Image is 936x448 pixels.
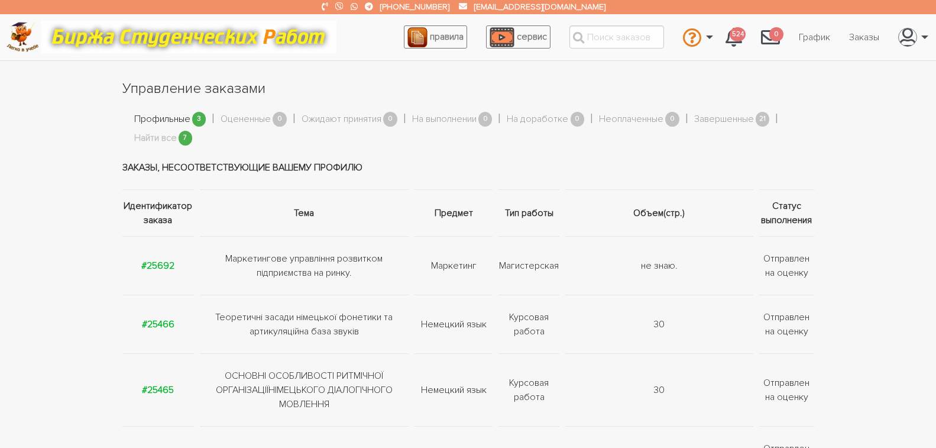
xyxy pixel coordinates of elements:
[562,237,756,295] td: не знаю.
[142,384,174,396] a: #25465
[302,112,381,127] a: Ожидают принятия
[412,112,477,127] a: На выполнении
[141,260,174,272] a: #25692
[430,31,464,43] span: правила
[383,112,397,127] span: 0
[756,237,814,295] td: Отправлен на оценку
[495,295,562,354] td: Курсовая работа
[756,190,814,237] th: Статус выполнения
[571,112,585,127] span: 0
[197,354,412,427] td: ОСНОВНІ ОСОБЛИВОСТІ РИТМІЧНОЇ ОРГАНІЗАЦІЇНІМЕЦЬКОГО ДІАЛОГІЧНОГО МОВЛЕННЯ
[380,2,449,12] a: [PHONE_NUMBER]
[412,190,495,237] th: Предмет
[412,354,495,427] td: Немецкий язык
[192,112,206,127] span: 3
[507,112,568,127] a: На доработке
[495,237,562,295] td: Магистерская
[599,112,663,127] a: Неоплаченные
[769,27,783,42] span: 0
[840,26,889,49] a: Заказы
[490,27,514,47] img: play_icon-49f7f135c9dc9a03216cfdbccbe1e3994649169d890fb554cedf0eac35a01ba8.png
[789,26,840,49] a: График
[562,190,756,237] th: Объем(стр.)
[716,21,752,53] a: 524
[122,146,814,190] td: Заказы, несоответствующие вашему профилю
[486,25,550,49] a: сервис
[7,22,39,52] img: logo-c4363faeb99b52c628a42810ed6dfb4293a56d4e4775eb116515dfe7f33672af.png
[756,295,814,354] td: Отправлен на оценку
[665,112,679,127] span: 0
[694,112,754,127] a: Завершенные
[134,131,177,146] a: Найти все
[478,112,493,127] span: 0
[122,79,814,99] h1: Управление заказами
[404,25,467,49] a: правила
[495,354,562,427] td: Курсовая работа
[569,25,664,49] input: Поиск заказов
[562,295,756,354] td: 30
[197,295,412,354] td: Теоретичні засади німецької фонетики та артикуляційна база звуків
[142,318,174,330] a: #25466
[197,190,412,237] th: Тема
[730,27,746,42] span: 524
[474,2,605,12] a: [EMAIL_ADDRESS][DOMAIN_NAME]
[752,21,789,53] a: 0
[197,237,412,295] td: Маркетингове управління розвитком підприємства на ринку.
[273,112,287,127] span: 0
[756,112,770,127] span: 21
[407,27,427,47] img: agreement_icon-feca34a61ba7f3d1581b08bc946b2ec1ccb426f67415f344566775c155b7f62c.png
[122,190,197,237] th: Идентификатор заказа
[179,131,193,146] span: 7
[562,354,756,427] td: 30
[495,190,562,237] th: Тип работы
[41,21,336,53] img: motto-12e01f5a76059d5f6a28199ef077b1f78e012cfde436ab5cf1d4517935686d32.gif
[517,31,547,43] span: сервис
[756,354,814,427] td: Отправлен на оценку
[221,112,271,127] a: Оцененные
[412,295,495,354] td: Немецкий язык
[412,237,495,295] td: Маркетинг
[134,112,190,127] a: Профильные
